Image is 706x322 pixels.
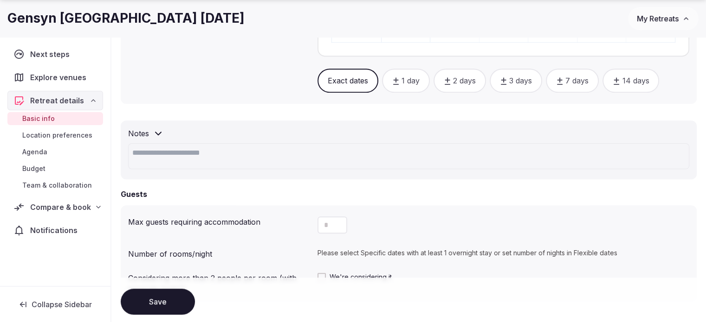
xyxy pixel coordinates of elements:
[22,147,47,157] span: Agenda
[7,44,103,64] a: Next steps
[121,289,195,315] button: Save
[317,69,378,93] button: Exact dates
[22,114,55,123] span: Basic info
[317,273,326,281] button: We're considering it
[30,49,73,60] span: Next steps
[128,213,310,227] div: Max guests requiring accommodation
[7,162,103,175] a: Budget
[490,69,542,93] button: 3 days
[546,69,599,93] button: 7 days
[30,202,91,213] span: Compare & book
[22,164,45,173] span: Budget
[30,95,84,106] span: Retreat details
[7,145,103,158] a: Agenda
[121,189,147,200] h2: Guests
[602,69,659,93] button: 14 days
[317,272,689,282] label: We're considering it
[317,248,689,258] p: Please select Specific dates with at least 1 overnight stay or set number of nights in Flexible d...
[434,69,486,93] button: 2 days
[128,245,310,259] div: Number of rooms/night
[7,294,103,315] button: Collapse Sidebar
[30,225,81,236] span: Notifications
[7,9,245,27] h1: Gensyn [GEOGRAPHIC_DATA] [DATE]
[628,7,699,30] button: My Retreats
[7,68,103,87] a: Explore venues
[128,269,310,295] div: Considering more than 2 people per room (with separate beds)?
[7,129,103,142] a: Location preferences
[637,14,679,23] span: My Retreats
[22,131,92,140] span: Location preferences
[7,179,103,192] a: Team & collaboration
[30,72,90,83] span: Explore venues
[7,112,103,125] a: Basic info
[7,221,103,240] a: Notifications
[128,128,149,139] h2: Notes
[32,300,92,309] span: Collapse Sidebar
[22,181,92,190] span: Team & collaboration
[382,69,430,93] button: 1 day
